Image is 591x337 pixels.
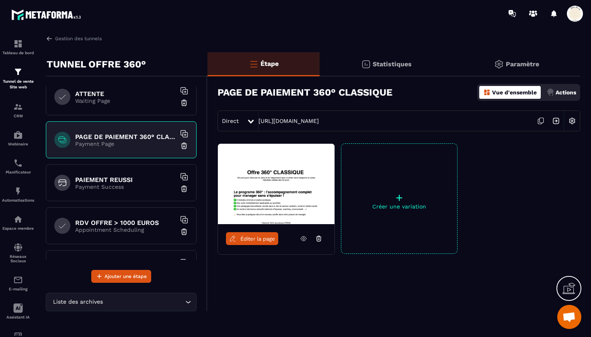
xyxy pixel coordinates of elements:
[13,243,23,252] img: social-network
[240,236,275,242] span: Éditer la page
[13,67,23,77] img: formation
[2,61,34,96] a: formationformationTunnel de vente Site web
[180,142,188,150] img: trash
[2,297,34,325] a: Assistant IA
[180,185,188,193] img: trash
[105,298,183,306] input: Search for option
[564,113,580,129] img: setting-w.858f3a88.svg
[75,90,176,98] h6: ATTENTE
[2,96,34,124] a: formationformationCRM
[373,60,412,68] p: Statistiques
[13,214,23,224] img: automations
[2,170,34,174] p: Planificateur
[13,186,23,196] img: automations
[75,176,176,184] h6: PAIEMENT REUSSI
[261,60,279,67] p: Étape
[13,275,23,285] img: email
[2,152,34,180] a: schedulerschedulerPlanificateur
[361,59,371,69] img: stats.20deebd0.svg
[2,79,34,90] p: Tunnel de vente Site web
[11,7,84,22] img: logo
[2,254,34,263] p: Réseaux Sociaux
[218,144,334,224] img: image
[2,33,34,61] a: formationformationTableau de bord
[180,228,188,236] img: trash
[2,142,34,146] p: Webinaire
[341,203,457,210] p: Créer une variation
[492,89,537,96] p: Vue d'ensemble
[2,124,34,152] a: automationsautomationsWebinaire
[75,133,176,141] h6: PAGE DE PAIEMENT 360° CLASSIQUE
[548,113,564,129] img: arrow-next.bcc2205e.svg
[494,59,504,69] img: setting-gr.5f69749f.svg
[557,305,581,329] div: Ouvrir le chat
[2,269,34,297] a: emailemailE-mailing
[483,89,490,96] img: dashboard-orange.40269519.svg
[222,118,239,124] span: Direct
[75,98,176,104] p: Waiting Page
[46,35,102,42] a: Gestion des tunnels
[547,89,554,96] img: actions.d6e523a2.png
[47,56,146,72] p: TUNNEL OFFRE 360°
[506,60,539,68] p: Paramètre
[2,51,34,55] p: Tableau de bord
[2,114,34,118] p: CRM
[46,35,53,42] img: arrow
[46,293,197,311] div: Search for option
[2,198,34,202] p: Automatisations
[249,59,259,69] img: bars-o.4a397970.svg
[556,89,576,96] p: Actions
[218,87,392,98] h3: PAGE DE PAIEMENT 360° CLASSIQUE
[13,130,23,140] img: automations
[13,158,23,168] img: scheduler
[105,272,147,280] span: Ajouter une étape
[259,118,319,124] a: [URL][DOMAIN_NAME]
[75,141,176,147] p: Payment Page
[2,226,34,231] p: Espace membre
[75,184,176,190] p: Payment Success
[341,192,457,203] p: +
[91,270,151,283] button: Ajouter une étape
[13,102,23,112] img: formation
[2,208,34,237] a: automationsautomationsEspace membre
[2,287,34,291] p: E-mailing
[75,227,176,233] p: Appointment Scheduling
[13,39,23,49] img: formation
[75,219,176,227] h6: RDV OFFRE > 1000 EUROS
[2,237,34,269] a: social-networksocial-networkRéseaux Sociaux
[180,99,188,107] img: trash
[51,298,105,306] span: Liste des archives
[2,180,34,208] a: automationsautomationsAutomatisations
[226,232,278,245] a: Éditer la page
[2,315,34,319] p: Assistant IA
